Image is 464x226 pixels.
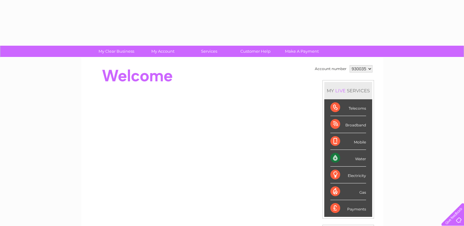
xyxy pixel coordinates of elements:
[330,99,366,116] div: Telecoms
[334,88,347,94] div: LIVE
[330,183,366,200] div: Gas
[230,46,281,57] a: Customer Help
[324,82,372,99] div: MY SERVICES
[330,200,366,217] div: Payments
[330,167,366,183] div: Electricity
[184,46,234,57] a: Services
[330,133,366,150] div: Mobile
[138,46,188,57] a: My Account
[313,64,348,74] td: Account number
[91,46,142,57] a: My Clear Business
[330,116,366,133] div: Broadband
[277,46,327,57] a: Make A Payment
[330,150,366,167] div: Water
